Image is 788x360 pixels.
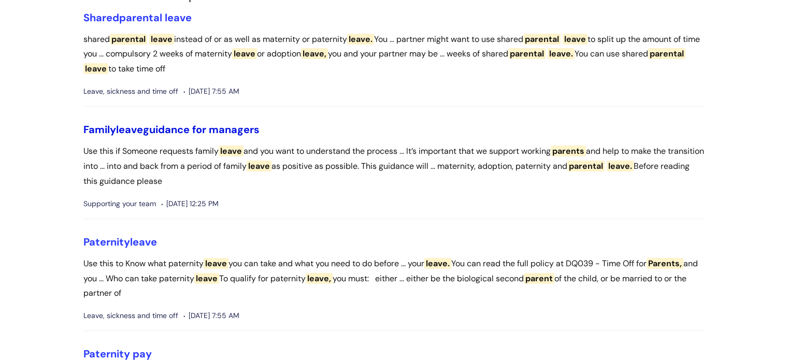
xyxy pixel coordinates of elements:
span: parental [648,48,685,59]
a: Paternityleave [83,235,157,249]
p: Use this to Know what paternity you can take and what you need to do before ... your You can read... [83,256,705,301]
span: parents [551,146,586,156]
span: parental [523,34,561,45]
span: Parents, [647,258,683,269]
span: leave. [424,258,451,269]
span: leave [204,258,228,269]
span: leave [83,63,108,74]
span: leave [219,146,243,156]
span: leave. [548,48,575,59]
span: leave [247,161,271,171]
span: leave [563,34,588,45]
span: parental [567,161,605,171]
span: leave [232,48,257,59]
span: Leave, sickness and time off [83,85,178,98]
span: Supporting your team [83,197,156,210]
span: parental [119,11,162,24]
p: Use this if Someone requests family and you want to understand the process ... It’s important tha... [83,144,705,189]
span: [DATE] 7:55 AM [183,309,239,322]
a: Familyleaveguidance for managers [83,123,260,136]
span: Leave, sickness and time off [83,309,178,322]
span: leave [116,123,143,136]
span: parent [524,273,554,284]
span: [DATE] 12:25 PM [161,197,219,210]
span: [DATE] 7:55 AM [183,85,239,98]
a: Sharedparental leave [83,11,192,24]
span: leave [149,34,174,45]
span: leave. [347,34,374,45]
span: leave [165,11,192,24]
span: leave, [301,48,328,59]
span: parental [110,34,147,45]
span: leave [194,273,219,284]
p: shared instead of or as well as maternity or paternity You ... partner might want to use shared t... [83,32,705,77]
span: leave, [306,273,333,284]
span: leave [130,235,157,249]
span: parental [508,48,546,59]
span: leave. [607,161,634,171]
